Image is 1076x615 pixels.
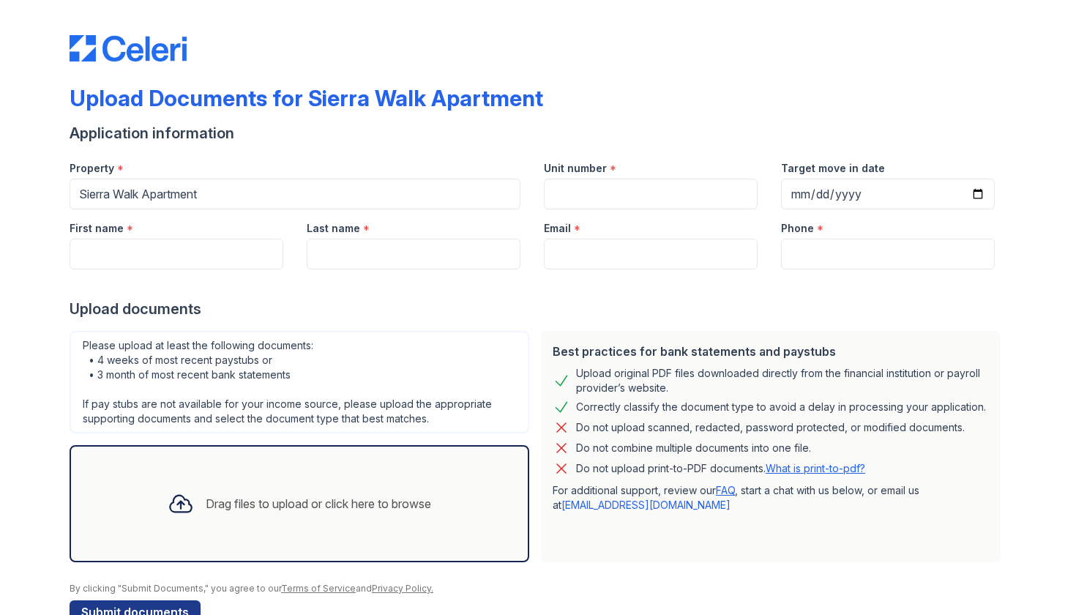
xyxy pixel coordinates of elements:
div: Upload documents [70,299,1006,319]
label: Unit number [544,161,607,176]
div: Correctly classify the document type to avoid a delay in processing your application. [576,398,986,416]
img: CE_Logo_Blue-a8612792a0a2168367f1c8372b55b34899dd931a85d93a1a3d3e32e68fde9ad4.png [70,35,187,61]
p: Do not upload print-to-PDF documents. [576,461,865,476]
div: Please upload at least the following documents: • 4 weeks of most recent paystubs or • 3 month of... [70,331,529,433]
div: Best practices for bank statements and paystubs [553,343,989,360]
a: [EMAIL_ADDRESS][DOMAIN_NAME] [561,499,731,511]
div: By clicking "Submit Documents," you agree to our and [70,583,1006,594]
div: Application information [70,123,1006,143]
label: Email [544,221,571,236]
div: Do not combine multiple documents into one file. [576,439,811,457]
a: FAQ [716,484,735,496]
p: For additional support, review our , start a chat with us below, or email us at [553,483,989,512]
label: Target move in date [781,161,885,176]
div: Drag files to upload or click here to browse [206,495,431,512]
a: What is print-to-pdf? [766,462,865,474]
label: Last name [307,221,360,236]
a: Privacy Policy. [372,583,433,594]
label: Property [70,161,114,176]
div: Upload original PDF files downloaded directly from the financial institution or payroll provider’... [576,366,989,395]
label: First name [70,221,124,236]
div: Upload Documents for Sierra Walk Apartment [70,85,543,111]
label: Phone [781,221,814,236]
a: Terms of Service [281,583,356,594]
div: Do not upload scanned, redacted, password protected, or modified documents. [576,419,965,436]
